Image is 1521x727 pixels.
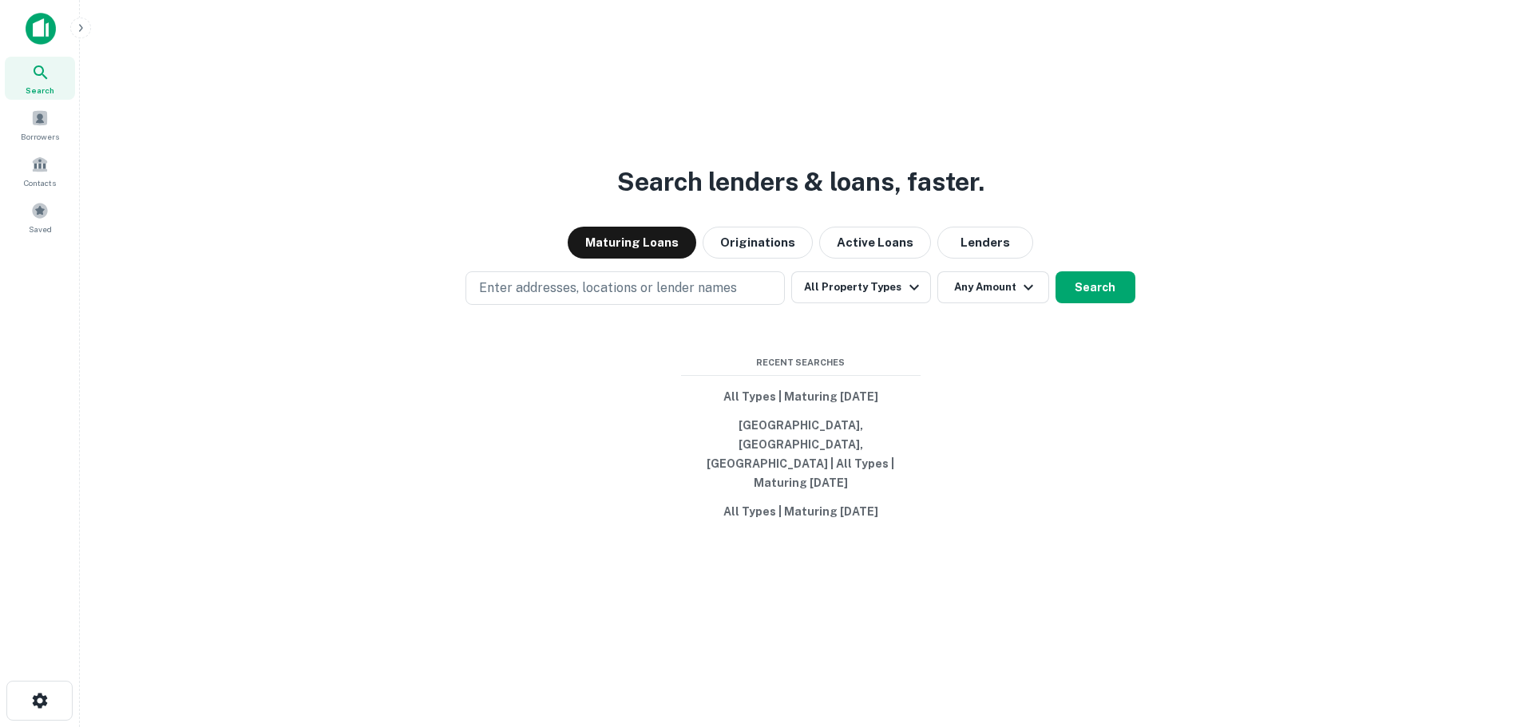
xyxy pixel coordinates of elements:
p: Enter addresses, locations or lender names [479,279,737,298]
span: Borrowers [21,130,59,143]
button: All Types | Maturing [DATE] [681,382,921,411]
button: Originations [703,227,813,259]
button: Search [1056,271,1135,303]
a: Saved [5,196,75,239]
span: Contacts [24,176,56,189]
a: Search [5,57,75,100]
span: Search [26,84,54,97]
a: Contacts [5,149,75,192]
button: Active Loans [819,227,931,259]
button: Maturing Loans [568,227,696,259]
a: Borrowers [5,103,75,146]
button: Any Amount [937,271,1049,303]
span: Recent Searches [681,356,921,369]
button: All Types | Maturing [DATE] [681,497,921,526]
iframe: Chat Widget [1441,548,1521,625]
h3: Search lenders & loans, faster. [617,163,984,201]
span: Saved [29,223,52,235]
button: [GEOGRAPHIC_DATA], [GEOGRAPHIC_DATA], [GEOGRAPHIC_DATA] | All Types | Maturing [DATE] [681,411,921,497]
img: capitalize-icon.png [26,13,56,45]
button: Lenders [937,227,1033,259]
button: All Property Types [791,271,930,303]
button: Enter addresses, locations or lender names [465,271,785,305]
